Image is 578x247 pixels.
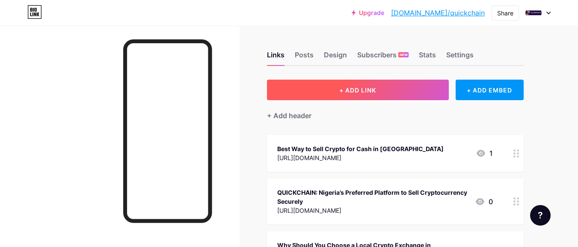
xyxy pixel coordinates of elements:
button: + ADD LINK [267,80,449,100]
div: Share [497,9,513,18]
a: [DOMAIN_NAME]/quickchain [391,8,485,18]
span: NEW [400,52,408,57]
div: [URL][DOMAIN_NAME] [277,206,468,215]
div: Links [267,50,285,65]
div: Design [324,50,347,65]
div: Settings [446,50,474,65]
div: [URL][DOMAIN_NAME] [277,153,444,162]
div: + Add header [267,110,311,121]
span: + ADD LINK [339,86,376,94]
div: Subscribers [357,50,409,65]
a: Upgrade [352,9,384,16]
img: quickchain [525,5,542,21]
div: 0 [475,196,493,207]
div: QUICKCHAIN: Nigeria’s Preferred Platform to Sell Cryptocurrency Securely [277,188,468,206]
div: + ADD EMBED [456,80,524,100]
div: 1 [476,148,493,158]
div: Stats [419,50,436,65]
div: Best Way to Sell Crypto for Cash in [GEOGRAPHIC_DATA] [277,144,444,153]
div: Posts [295,50,314,65]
